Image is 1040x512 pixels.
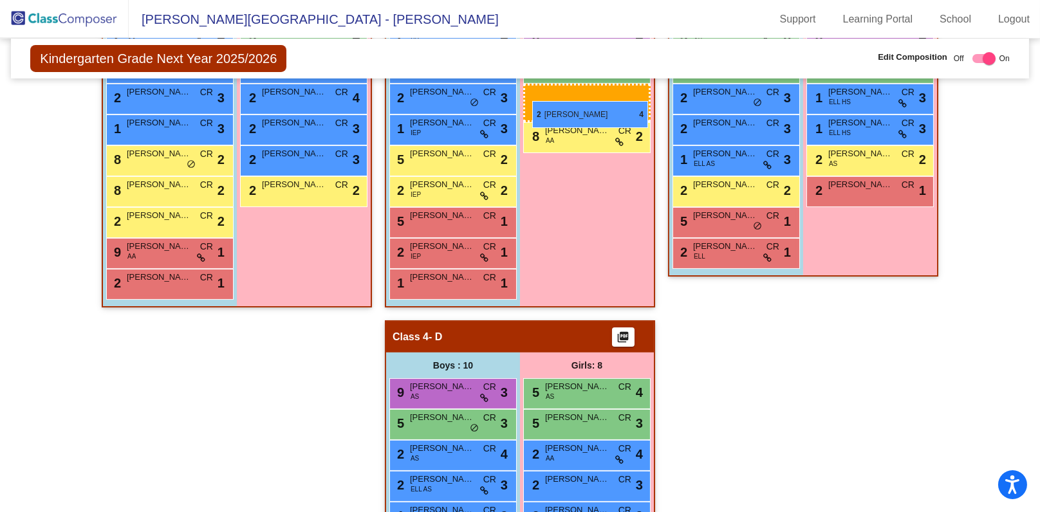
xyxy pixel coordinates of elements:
span: [PERSON_NAME] [127,271,191,284]
span: ELL [694,251,705,261]
span: 2 [111,276,121,290]
span: CR [766,209,779,223]
div: Girls: 8 [520,352,654,378]
a: School [929,9,981,30]
span: 1 [394,276,404,290]
span: AA [546,136,554,145]
span: [PERSON_NAME] [410,209,474,222]
span: 4 [636,383,643,402]
a: Support [770,9,826,30]
mat-icon: picture_as_pdf [615,331,631,349]
span: 2 [784,181,791,200]
span: [PERSON_NAME] [828,178,893,191]
span: 2 [246,91,256,105]
span: 2 [111,91,121,105]
span: ELL AS [411,484,432,494]
span: AS [411,392,419,401]
span: [PERSON_NAME] [127,209,191,222]
span: 3 [919,88,926,107]
span: do_not_disturb_alt [187,160,196,170]
span: 4 [353,88,360,107]
span: AA [546,453,554,463]
span: 1 [784,242,791,262]
span: [PERSON_NAME] [410,411,474,424]
span: [PERSON_NAME] [410,86,474,98]
span: CR [902,178,915,192]
span: 2 [677,183,687,197]
span: 3 [218,88,225,107]
span: [PERSON_NAME] [127,240,191,253]
span: 2 [812,183,822,197]
span: 2 [394,245,404,259]
span: [PERSON_NAME] [262,116,326,129]
span: 5 [394,152,404,167]
span: CR [200,240,213,253]
span: Off [954,53,964,64]
a: Logout [988,9,1040,30]
span: [PERSON_NAME] [127,86,191,98]
span: 1 [394,122,404,136]
span: 3 [636,475,643,495]
span: [PERSON_NAME] [693,178,757,191]
span: 2 [246,183,256,197]
span: CR [483,240,496,253]
span: 5 [394,214,404,228]
span: [PERSON_NAME] [410,442,474,455]
span: 2 [812,152,822,167]
span: [PERSON_NAME] [410,240,474,253]
span: Class 4 [393,331,429,343]
span: 1 [501,212,508,231]
span: 1 [784,212,791,231]
span: 1 [501,273,508,293]
span: ELL AS [694,159,715,169]
span: [PERSON_NAME] [127,116,191,129]
span: 1 [812,122,822,136]
span: [PERSON_NAME] [410,271,474,284]
span: CR [335,86,348,99]
span: CR [483,116,496,130]
span: 1 [218,242,225,262]
span: 2 [529,478,539,492]
span: 8 [111,152,121,167]
span: CR [200,147,213,161]
span: CR [200,178,213,192]
span: 5 [394,416,404,430]
span: CR [902,116,915,130]
span: 2 [246,122,256,136]
span: Kindergarten Grade Next Year 2025/2026 [30,45,286,72]
span: CR [766,178,779,192]
span: 3 [501,88,508,107]
span: 2 [246,152,256,167]
span: 9 [394,385,404,399]
span: [PERSON_NAME] [545,411,609,424]
span: [PERSON_NAME] [262,178,326,191]
span: 4 [501,444,508,464]
span: CR [902,86,915,99]
span: CR [200,116,213,130]
span: do_not_disturb_alt [470,98,479,108]
span: AS [411,453,419,463]
span: [PERSON_NAME] [545,124,609,137]
span: CR [483,86,496,99]
span: [PERSON_NAME] [PERSON_NAME] [410,380,474,393]
span: CR [618,124,631,138]
span: CR [766,86,779,99]
span: CR [200,209,213,223]
span: 1 [677,152,687,167]
span: 2 [394,183,404,197]
span: AS [829,159,837,169]
span: CR [766,116,779,130]
span: [PERSON_NAME] [693,86,757,98]
span: 3 [636,414,643,433]
span: 2 [501,150,508,169]
span: [PERSON_NAME] [410,473,474,486]
span: 2 [394,91,404,105]
span: CR [483,380,496,394]
span: On [999,53,1010,64]
span: CR [618,473,631,486]
span: 2 [677,245,687,259]
span: 2 [394,447,404,461]
span: CR [618,380,631,394]
span: CR [766,147,779,161]
span: 3 [784,150,791,169]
